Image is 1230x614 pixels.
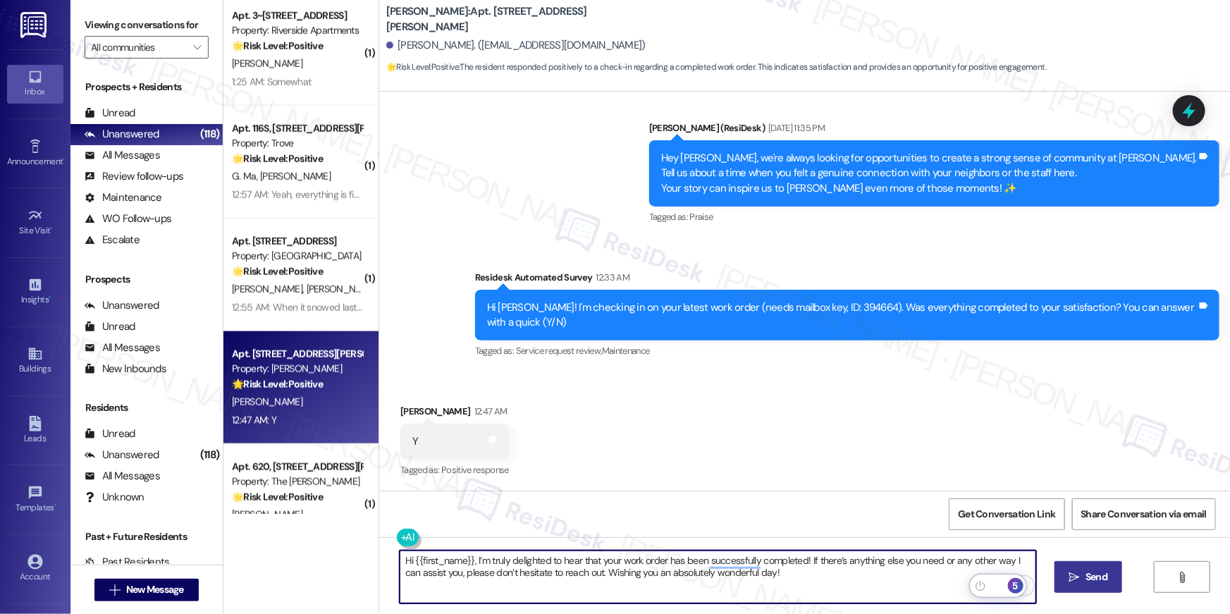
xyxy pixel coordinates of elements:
[85,469,160,484] div: All Messages
[232,414,276,426] div: 12:47 AM: Y
[197,444,223,466] div: (118)
[400,551,1036,603] textarea: To enrich screen reader interactions, please activate Accessibility in Grammarly extension settings
[690,211,713,223] span: Praise
[232,301,919,314] div: 12:55 AM: When it snowed last year my neighbors cleaned my truck off and when they saw me heading...
[51,223,53,233] span: •
[85,340,160,355] div: All Messages
[85,233,140,247] div: Escalate
[602,345,650,357] span: Maintenance
[109,584,120,596] i: 
[232,249,362,264] div: Property: [GEOGRAPHIC_DATA]
[232,234,362,249] div: Apt. [STREET_ADDRESS]
[1177,572,1188,583] i: 
[232,188,383,201] div: 12:57 AM: Yeah, everything is fine now
[232,170,260,183] span: G. Ma
[232,378,323,391] strong: 🌟 Risk Level: Positive
[307,283,377,295] span: [PERSON_NAME]
[7,65,63,103] a: Inbox
[649,207,1219,227] div: Tagged as:
[386,60,1046,75] span: : The resident responded positively to a check-in regarding a completed work order. This indicate...
[7,550,63,588] a: Account
[475,270,1219,290] div: Residesk Automated Survey
[400,404,509,424] div: [PERSON_NAME]
[400,460,509,480] div: Tagged as:
[85,211,171,226] div: WO Follow-ups
[85,106,135,121] div: Unread
[197,123,223,145] div: (118)
[20,12,49,38] img: ResiDesk Logo
[516,345,602,357] span: Service request review ,
[70,400,223,415] div: Residents
[85,148,160,163] div: All Messages
[232,347,362,362] div: Apt. [STREET_ADDRESS][PERSON_NAME]
[85,190,162,205] div: Maintenance
[91,36,186,59] input: All communities
[441,464,509,476] span: Positive response
[85,127,159,142] div: Unanswered
[765,121,825,135] div: [DATE] 11:35 PM
[232,474,362,489] div: Property: The [PERSON_NAME]
[386,4,668,35] b: [PERSON_NAME]: Apt. [STREET_ADDRESS][PERSON_NAME]
[232,395,302,408] span: [PERSON_NAME]
[949,498,1064,530] button: Get Conversation Link
[487,300,1197,331] div: Hi [PERSON_NAME]! I'm checking in on your latest work order (needs mailbox key, ID: 394664). Was ...
[471,404,508,419] div: 12:47 AM
[94,579,199,601] button: New Message
[70,272,223,287] div: Prospects
[593,270,630,285] div: 12:33 AM
[1086,570,1107,584] span: Send
[1069,572,1080,583] i: 
[85,555,170,570] div: Past Residents
[232,152,323,165] strong: 🌟 Risk Level: Positive
[386,61,459,73] strong: 🌟 Risk Level: Positive
[7,481,63,519] a: Templates •
[260,170,331,183] span: [PERSON_NAME]
[232,136,362,151] div: Property: Trove
[1072,498,1216,530] button: Share Conversation via email
[85,362,166,376] div: New Inbounds
[54,501,56,510] span: •
[7,273,63,311] a: Insights •
[193,42,201,53] i: 
[63,154,65,164] span: •
[232,460,362,474] div: Apt. 620, [STREET_ADDRESS][PERSON_NAME]
[70,529,223,544] div: Past + Future Residents
[232,362,362,376] div: Property: [PERSON_NAME]
[386,38,646,53] div: [PERSON_NAME]. ([EMAIL_ADDRESS][DOMAIN_NAME])
[412,434,418,449] div: Y
[232,265,323,278] strong: 🌟 Risk Level: Positive
[126,582,184,597] span: New Message
[70,80,223,94] div: Prospects + Residents
[49,293,51,302] span: •
[649,121,1219,140] div: [PERSON_NAME] (ResiDesk)
[232,8,362,23] div: Apt. 3~[STREET_ADDRESS]
[475,340,1219,361] div: Tagged as:
[232,283,307,295] span: [PERSON_NAME]
[232,75,311,88] div: 1:25 AM: Somewhat
[85,298,159,313] div: Unanswered
[85,490,144,505] div: Unknown
[232,121,362,136] div: Apt. 116S, [STREET_ADDRESS][PERSON_NAME]
[7,412,63,450] a: Leads
[85,169,183,184] div: Review follow-ups
[958,507,1055,522] span: Get Conversation Link
[85,319,135,334] div: Unread
[232,508,302,521] span: [PERSON_NAME]
[85,448,159,462] div: Unanswered
[232,39,323,52] strong: 🌟 Risk Level: Positive
[1054,561,1123,593] button: Send
[232,491,323,503] strong: 🌟 Risk Level: Positive
[85,426,135,441] div: Unread
[1081,507,1207,522] span: Share Conversation via email
[232,57,302,70] span: [PERSON_NAME]
[661,151,1197,196] div: Hey [PERSON_NAME], we're always looking for opportunities to create a strong sense of community a...
[7,342,63,380] a: Buildings
[232,23,362,38] div: Property: Riverside Apartments
[7,204,63,242] a: Site Visit •
[85,14,209,36] label: Viewing conversations for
